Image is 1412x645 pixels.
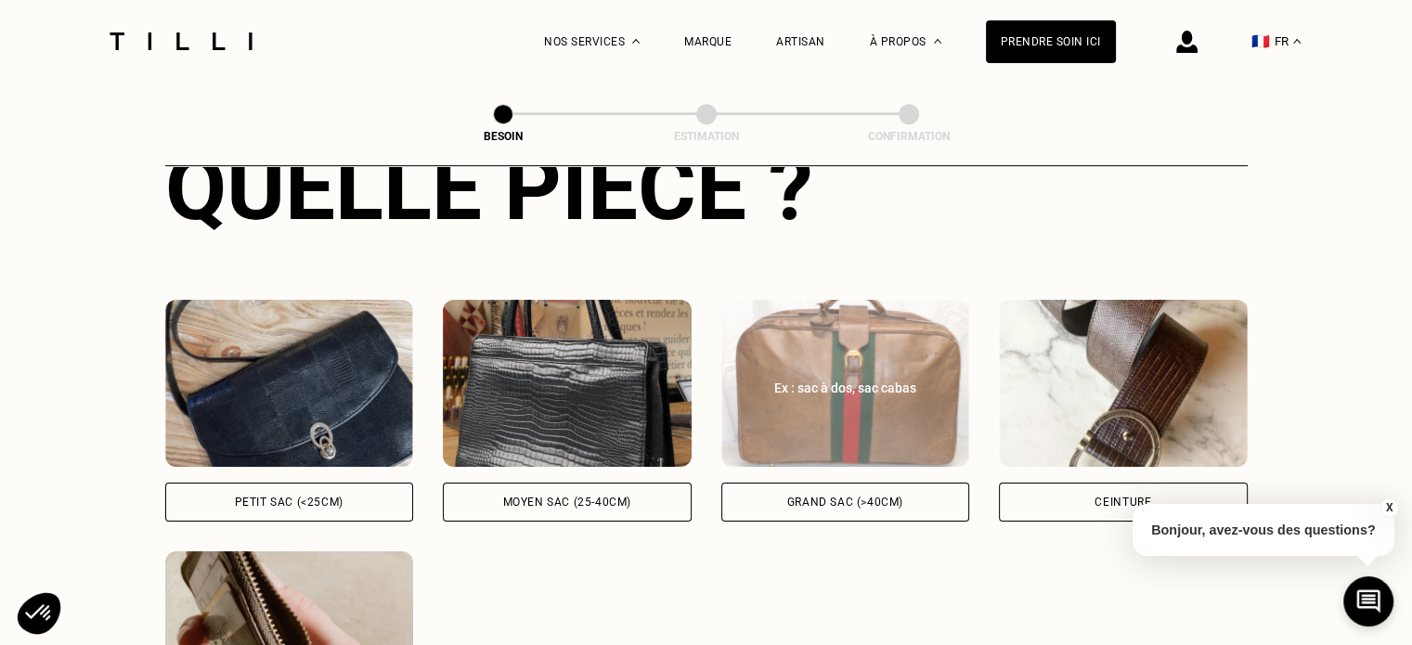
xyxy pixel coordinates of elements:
div: Grand sac (>40cm) [787,497,903,508]
span: 🇫🇷 [1251,32,1270,50]
div: Petit sac (<25cm) [235,497,343,508]
p: Bonjour, avez-vous des questions? [1133,504,1394,556]
img: Tilli retouche votre Moyen sac (25-40cm) [443,300,692,467]
img: menu déroulant [1293,39,1301,44]
img: Menu déroulant à propos [934,39,941,44]
a: Marque [684,35,732,48]
div: Besoin [410,130,596,143]
img: Menu déroulant [632,39,640,44]
img: Tilli retouche votre Petit sac (<25cm) [165,300,414,467]
img: Tilli retouche votre Ceinture [999,300,1248,467]
div: Ex : sac à dos, sac cabas [742,379,950,397]
a: Artisan [776,35,825,48]
div: Ceinture [1095,497,1151,508]
img: Logo du service de couturière Tilli [103,32,259,50]
div: Confirmation [816,130,1002,143]
button: X [1380,497,1398,518]
div: Moyen sac (25-40cm) [503,497,631,508]
div: Estimation [614,130,799,143]
img: Tilli retouche votre Grand sac (>40cm) [721,300,970,467]
div: Quelle pièce ? [165,136,1248,240]
a: Prendre soin ici [986,20,1116,63]
img: icône connexion [1176,31,1198,53]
